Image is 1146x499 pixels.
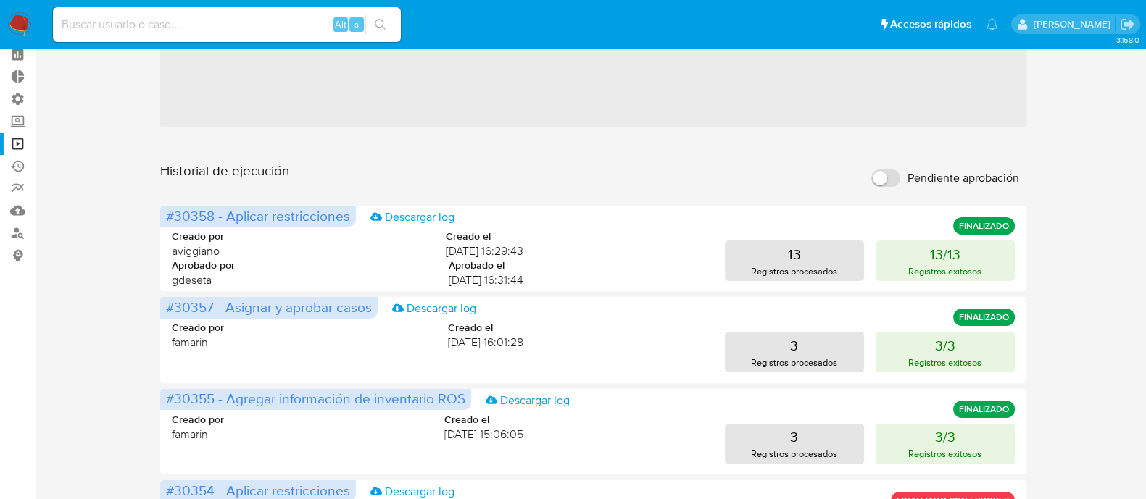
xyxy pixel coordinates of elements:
[986,18,998,30] a: Notificaciones
[335,17,346,31] span: Alt
[1120,17,1135,32] a: Salir
[1033,17,1115,31] p: yanina.loff@mercadolibre.com
[53,15,401,34] input: Buscar usuario o caso...
[354,17,359,31] span: s
[890,17,971,32] span: Accesos rápidos
[365,14,395,35] button: search-icon
[1116,34,1139,46] span: 3.158.0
